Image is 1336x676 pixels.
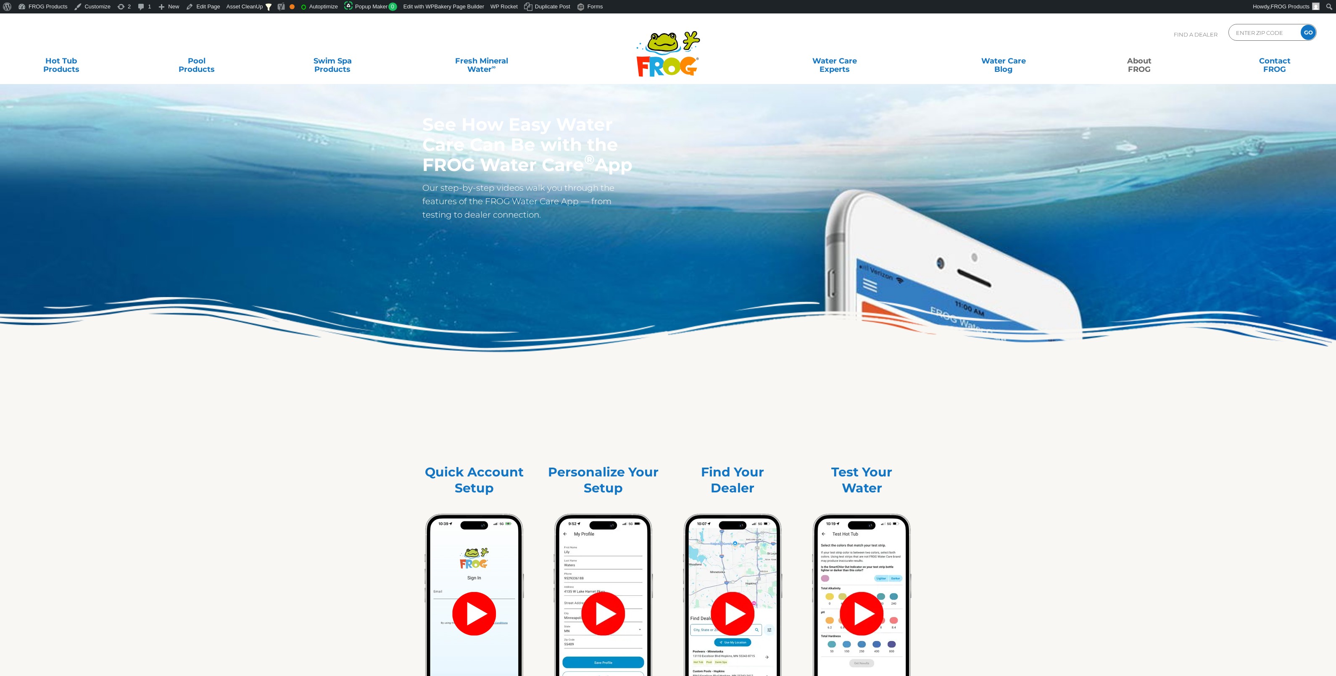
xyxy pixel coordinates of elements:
[422,114,643,175] h1: See How Easy Water Care Can Be with the FROG Water Care App
[290,4,295,9] div: OK
[547,464,660,496] h2: Personalize Your Setup
[806,464,918,496] h2: Test Your Water
[1301,25,1316,40] input: GO
[416,53,548,69] a: Fresh MineralWater∞
[422,181,643,221] p: Our step-by-step videos walk you through the features of the FROG Water Care App — from testing t...
[584,152,595,168] sup: ®
[1174,24,1217,45] p: Find A Dealer
[1086,53,1192,69] a: AboutFROG
[388,3,397,11] span: 0
[1235,26,1292,39] input: Zip Code Form
[1222,53,1328,69] a: ContactFROG
[280,53,385,69] a: Swim SpaProducts
[144,53,250,69] a: PoolProducts
[951,53,1056,69] a: Water CareBlog
[749,53,920,69] a: Water CareExperts
[1271,3,1310,10] span: FROG Products
[677,464,789,496] h2: Find Your Dealer
[418,464,531,496] h2: Quick Account Setup
[8,53,114,69] a: Hot TubProducts
[492,63,496,70] sup: ∞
